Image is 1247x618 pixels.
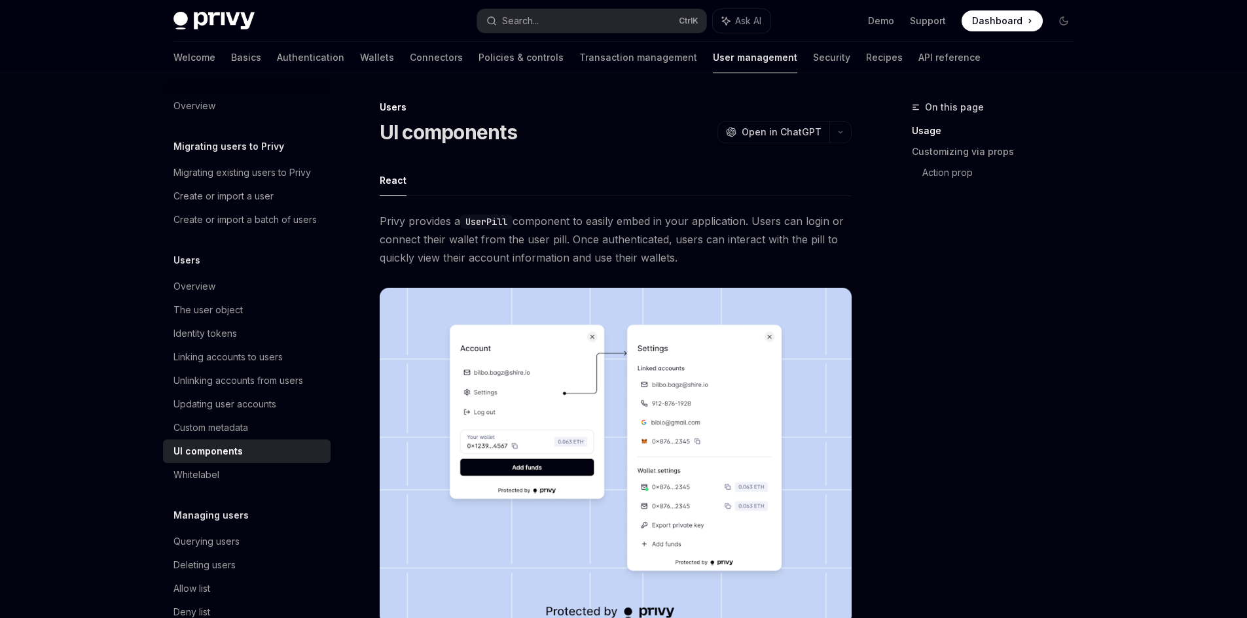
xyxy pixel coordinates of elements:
div: Identity tokens [173,326,237,341]
button: Ask AI [713,9,770,33]
a: Recipes [866,42,903,73]
code: UserPill [460,215,513,229]
span: On this page [925,99,984,115]
span: Open in ChatGPT [742,126,822,139]
a: Create or import a batch of users [163,208,331,232]
div: Search... [502,13,539,29]
button: React [380,165,407,196]
h5: Managing users [173,507,249,523]
a: Updating user accounts [163,392,331,416]
a: Overview [163,275,331,298]
a: UI components [163,439,331,463]
a: Connectors [410,42,463,73]
span: Privy provides a component to easily embed in your application. Users can login or connect their ... [380,212,852,267]
a: Linking accounts to users [163,345,331,369]
div: Create or import a user [173,188,274,204]
div: Migrating existing users to Privy [173,165,311,180]
a: Querying users [163,530,331,553]
a: Custom metadata [163,416,331,439]
a: Wallets [360,42,394,73]
a: Overview [163,94,331,118]
a: Usage [912,120,1085,141]
a: Policies & controls [479,42,564,73]
img: dark logo [173,12,255,30]
div: Overview [173,279,215,294]
a: Customizing via props [912,141,1085,162]
a: API reference [918,42,981,73]
div: Allow list [173,581,210,596]
a: Create or import a user [163,184,331,208]
a: Welcome [173,42,215,73]
a: Security [813,42,850,73]
div: Whitelabel [173,467,219,483]
div: UI components [173,443,243,459]
a: Support [910,14,946,27]
span: Ctrl K [679,16,698,26]
a: Unlinking accounts from users [163,369,331,392]
a: Transaction management [579,42,697,73]
a: Migrating existing users to Privy [163,161,331,184]
h5: Migrating users to Privy [173,139,284,154]
span: Dashboard [972,14,1022,27]
a: User management [713,42,797,73]
button: Search...CtrlK [477,9,706,33]
div: Querying users [173,534,240,549]
a: Basics [231,42,261,73]
a: Allow list [163,577,331,600]
a: Identity tokens [163,322,331,345]
a: Whitelabel [163,463,331,487]
h1: UI components [380,120,517,144]
div: The user object [173,302,243,318]
div: Overview [173,98,215,114]
div: Unlinking accounts from users [173,373,303,388]
div: Linking accounts to users [173,349,283,365]
a: Action prop [922,162,1085,183]
a: The user object [163,298,331,322]
a: Authentication [277,42,344,73]
a: Deleting users [163,553,331,577]
button: Toggle dark mode [1053,10,1074,31]
a: Dashboard [962,10,1043,31]
a: Demo [868,14,894,27]
h5: Users [173,252,200,268]
div: Deleting users [173,557,236,573]
span: Ask AI [735,14,761,27]
button: Open in ChatGPT [717,121,829,143]
div: Users [380,101,852,114]
div: Updating user accounts [173,396,276,412]
div: Create or import a batch of users [173,212,317,228]
div: Custom metadata [173,420,248,436]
